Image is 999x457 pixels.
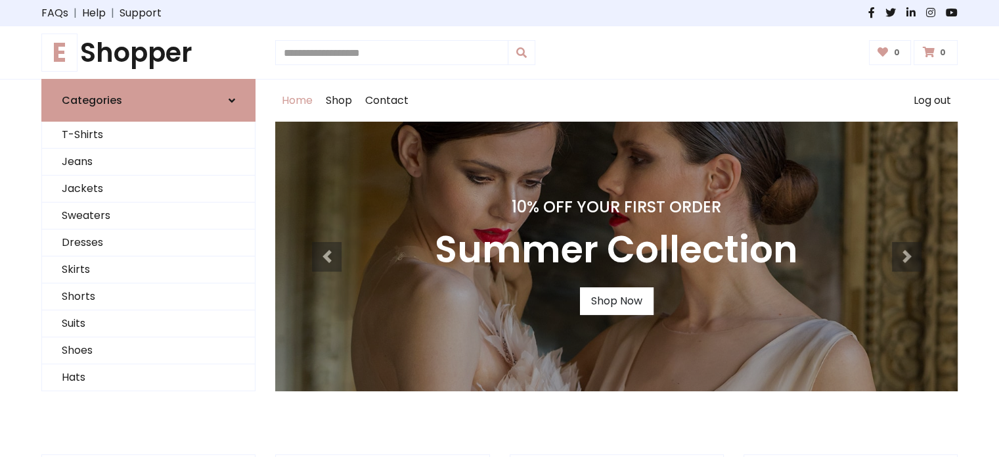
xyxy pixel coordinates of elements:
a: Shop Now [580,287,654,315]
h1: Shopper [41,37,255,68]
a: Sweaters [42,203,255,229]
h4: 10% Off Your First Order [435,198,798,217]
span: 0 [937,47,949,59]
a: Shorts [42,283,255,310]
a: Hats [42,364,255,391]
span: | [68,5,82,21]
a: Skirts [42,256,255,283]
a: Suits [42,310,255,337]
h6: Categories [62,94,122,107]
a: Help [82,5,106,21]
span: E [41,34,78,72]
a: Contact [359,80,415,122]
a: Shop [319,80,359,122]
span: | [106,5,120,21]
a: 0 [914,40,958,65]
a: Jackets [42,176,255,203]
a: Categories [41,79,255,122]
a: Shoes [42,337,255,364]
a: T-Shirts [42,122,255,149]
a: Home [275,80,319,122]
a: Log out [907,80,958,122]
a: EShopper [41,37,255,68]
span: 0 [891,47,903,59]
a: FAQs [41,5,68,21]
a: Jeans [42,149,255,176]
h3: Summer Collection [435,228,798,272]
a: Dresses [42,229,255,256]
a: Support [120,5,162,21]
a: 0 [869,40,912,65]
